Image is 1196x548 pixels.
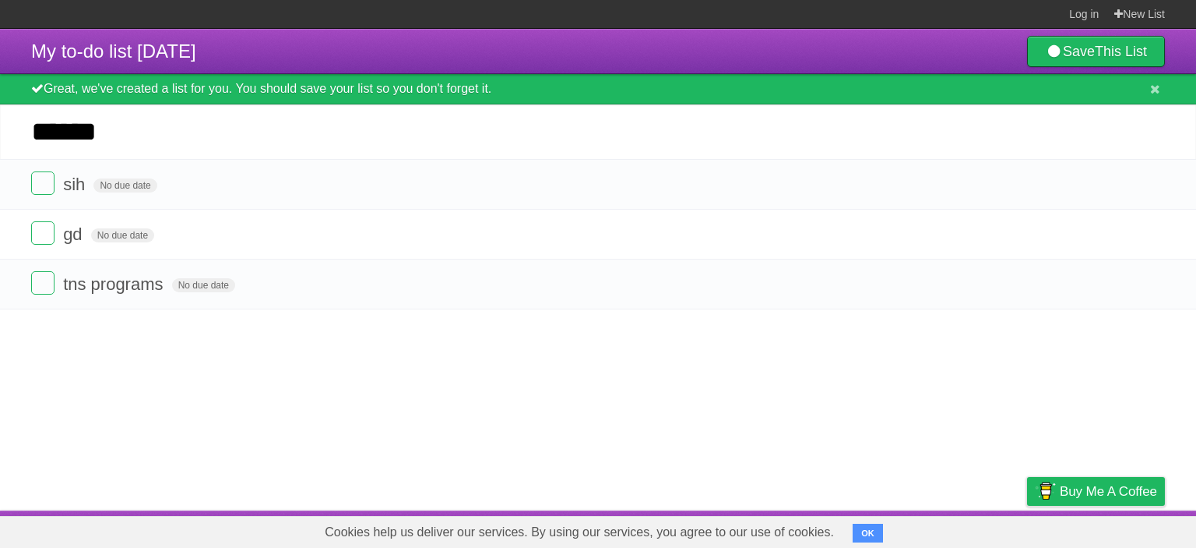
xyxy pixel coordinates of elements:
[93,179,157,193] span: No due date
[31,221,55,245] label: Done
[954,514,988,544] a: Terms
[1095,44,1147,59] b: This List
[1067,514,1165,544] a: Suggest a feature
[1035,478,1056,504] img: Buy me a coffee
[31,41,196,62] span: My to-do list [DATE]
[309,517,850,548] span: Cookies help us deliver our services. By using our services, you agree to our use of cookies.
[31,171,55,195] label: Done
[63,175,89,194] span: sih
[1027,36,1165,67] a: SaveThis List
[172,278,235,292] span: No due date
[1007,514,1047,544] a: Privacy
[63,225,86,244] span: gd
[820,514,853,544] a: About
[1027,477,1165,506] a: Buy me a coffee
[91,228,154,242] span: No due date
[871,514,934,544] a: Developers
[63,274,167,294] span: tns programs
[1060,478,1157,505] span: Buy me a coffee
[853,524,883,543] button: OK
[31,271,55,295] label: Done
